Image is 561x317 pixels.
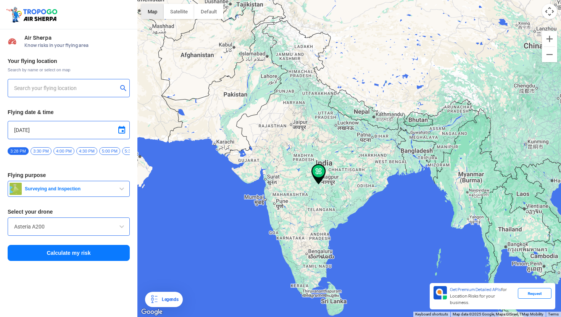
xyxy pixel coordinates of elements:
[434,286,447,299] img: Premium APIs
[150,295,159,304] img: Legends
[8,209,130,214] h3: Select your drone
[518,288,551,299] div: Request
[164,4,194,19] button: Show satellite imagery
[122,147,143,155] span: 5:30 PM
[8,58,130,64] h3: Your flying location
[10,183,22,195] img: survey.png
[548,312,559,316] a: Terms
[24,35,130,41] span: Air Sherpa
[415,312,448,317] button: Keyboard shortcuts
[76,147,97,155] span: 4:30 PM
[159,295,178,304] div: Legends
[31,147,52,155] span: 3:30 PM
[447,286,518,306] div: for Location Risks for your business.
[6,6,60,23] img: ic_tgdronemaps.svg
[8,147,29,155] span: 3:28 PM
[24,42,130,48] span: Know risks in your flying area
[450,287,501,292] span: Get Premium Detailed APIs
[53,147,74,155] span: 4:00 PM
[8,109,130,115] h3: Flying date & time
[14,222,123,231] input: Search by name or Brand
[542,31,557,47] button: Zoom in
[542,4,557,19] button: Map camera controls
[139,307,164,317] a: Open this area in Google Maps (opens a new window)
[22,186,117,192] span: Surveying and Inspection
[542,47,557,62] button: Zoom out
[14,84,118,93] input: Search your flying location
[139,307,164,317] img: Google
[8,245,130,261] button: Calculate my risk
[8,172,130,178] h3: Flying purpose
[99,147,120,155] span: 5:00 PM
[453,312,543,316] span: Map data ©2025 Google, Mapa GISrael, TMap Mobility
[8,181,130,197] button: Surveying and Inspection
[8,37,17,46] img: Risk Scores
[14,126,123,135] input: Select Date
[8,67,130,73] span: Search by name or select on map
[141,4,164,19] button: Show street map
